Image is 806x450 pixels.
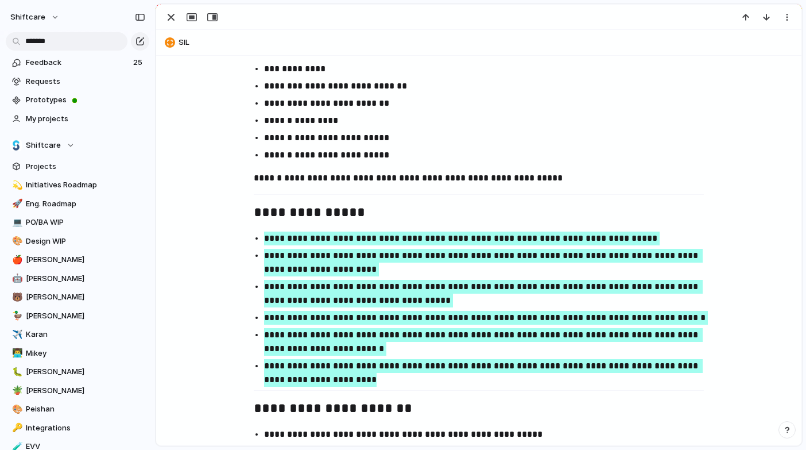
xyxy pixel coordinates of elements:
button: 🔑 [10,422,22,434]
div: 👨‍💻 [12,347,20,360]
div: 🪴 [12,384,20,397]
span: 25 [133,57,145,68]
span: Feedback [26,57,130,68]
div: 🚀 [12,197,20,210]
div: 🦆 [12,309,20,322]
span: [PERSON_NAME] [26,291,145,303]
a: 🍎[PERSON_NAME] [6,251,149,268]
span: SIL [179,37,796,48]
div: 🤖 [12,272,20,285]
div: 🔑 [12,421,20,434]
button: 🦆 [10,310,22,322]
span: Prototypes [26,94,145,106]
a: ✈️Karan [6,326,149,343]
span: PO/BA WIP [26,217,145,228]
div: 🐛 [12,366,20,379]
div: 💻 [12,216,20,229]
a: Feedback25 [6,54,149,71]
button: 🪴 [10,385,22,397]
button: 🎨 [10,236,22,247]
button: 🍎 [10,254,22,266]
a: 🔑Integrations [6,420,149,437]
span: shiftcare [10,11,45,23]
button: 🐛 [10,366,22,378]
a: 👨‍💻Mikey [6,345,149,362]
button: SIL [161,33,796,52]
span: [PERSON_NAME] [26,310,145,322]
a: 🤖[PERSON_NAME] [6,270,149,287]
button: 🤖 [10,273,22,284]
span: Initiatives Roadmap [26,179,145,191]
button: shiftcare [5,8,65,26]
span: Requests [26,76,145,87]
a: Prototypes [6,91,149,109]
span: My projects [26,113,145,125]
a: 🐛[PERSON_NAME] [6,363,149,380]
span: [PERSON_NAME] [26,254,145,266]
span: Eng. Roadmap [26,198,145,210]
button: 💻 [10,217,22,228]
a: 🎨Design WIP [6,233,149,250]
div: 🎨 [12,234,20,248]
button: 🐻 [10,291,22,303]
span: [PERSON_NAME] [26,385,145,397]
div: 🐻 [12,291,20,304]
a: 🪴[PERSON_NAME] [6,382,149,399]
div: 🍎 [12,253,20,267]
a: Projects [6,158,149,175]
a: My projects [6,110,149,128]
a: 💻PO/BA WIP [6,214,149,231]
span: Projects [26,161,145,172]
a: Requests [6,73,149,90]
a: 🚀Eng. Roadmap [6,195,149,213]
span: Design WIP [26,236,145,247]
span: Mikey [26,348,145,359]
button: 🎨 [10,403,22,415]
div: ✈️ [12,328,20,341]
span: [PERSON_NAME] [26,273,145,284]
div: 🎨 [12,403,20,416]
button: 👨‍💻 [10,348,22,359]
button: 💫 [10,179,22,191]
button: ✈️ [10,329,22,340]
span: Karan [26,329,145,340]
a: 🐻[PERSON_NAME] [6,289,149,306]
span: Shiftcare [26,140,61,151]
a: 💫Initiatives Roadmap [6,176,149,194]
a: 🎨Peishan [6,401,149,418]
span: Integrations [26,422,145,434]
a: 🦆[PERSON_NAME] [6,307,149,325]
div: 💫 [12,179,20,192]
span: [PERSON_NAME] [26,366,145,378]
button: Shiftcare [6,137,149,154]
span: Peishan [26,403,145,415]
button: 🚀 [10,198,22,210]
